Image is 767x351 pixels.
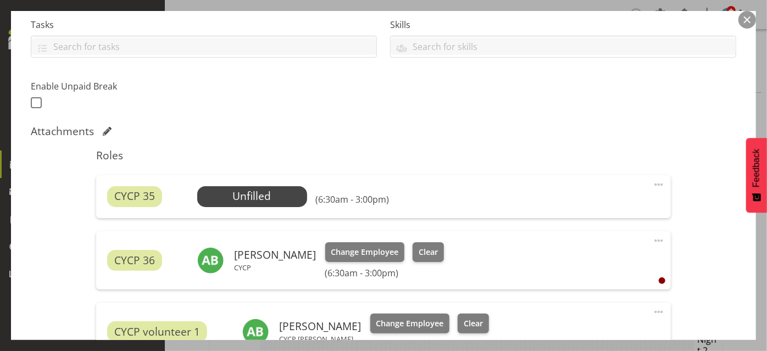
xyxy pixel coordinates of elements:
[114,253,155,269] span: CYCP 36
[197,247,224,274] img: ally-brown10484.jpg
[325,268,444,278] h6: (6:30am - 3:00pm)
[31,125,94,138] h5: Attachments
[746,138,767,213] button: Feedback - Show survey
[233,188,271,203] span: Unfilled
[752,149,762,187] span: Feedback
[458,314,489,333] button: Clear
[419,246,438,258] span: Clear
[280,335,362,343] p: CYCP [PERSON_NAME]
[31,18,377,31] label: Tasks
[390,18,736,31] label: Skills
[242,319,269,345] img: amelie-brandt11629.jpg
[114,324,200,340] span: CYCP volunteer 1
[235,263,316,272] p: CYCP
[391,38,736,55] input: Search for skills
[370,314,450,333] button: Change Employee
[331,246,398,258] span: Change Employee
[235,249,316,261] h6: [PERSON_NAME]
[31,80,197,93] label: Enable Unpaid Break
[659,277,665,284] div: User is clocked out
[325,242,405,262] button: Change Employee
[96,149,671,162] h5: Roles
[316,194,390,205] h6: (6:30am - 3:00pm)
[280,320,362,332] h6: [PERSON_NAME]
[114,188,155,204] span: CYCP 35
[31,38,376,55] input: Search for tasks
[413,242,444,262] button: Clear
[370,339,489,350] h6: (6:30am - 3:00pm)
[464,317,483,330] span: Clear
[376,317,443,330] span: Change Employee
